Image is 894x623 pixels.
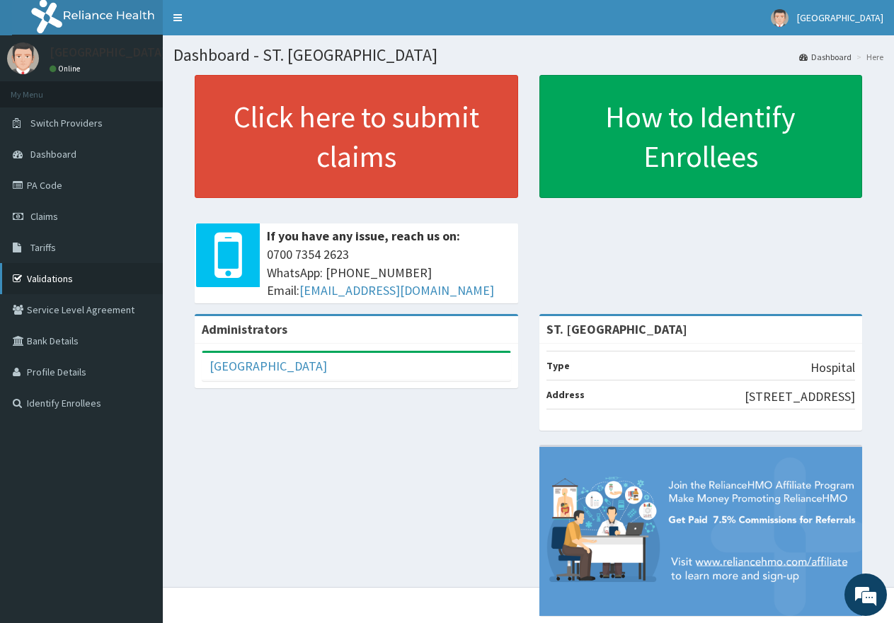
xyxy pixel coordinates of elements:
img: User Image [771,9,789,27]
b: Type [546,359,570,372]
a: How to Identify Enrollees [539,75,863,198]
span: Switch Providers [30,117,103,129]
img: provider-team-banner.png [539,447,863,616]
b: If you have any issue, reach us on: [267,228,460,244]
span: Dashboard [30,148,76,161]
b: Address [546,388,585,401]
a: Click here to submit claims [195,75,518,198]
b: Administrators [202,321,287,337]
img: User Image [7,42,39,74]
p: Hospital [810,359,855,377]
a: Dashboard [799,51,852,63]
a: [EMAIL_ADDRESS][DOMAIN_NAME] [299,282,494,298]
li: Here [853,51,883,63]
p: [GEOGRAPHIC_DATA] [50,46,166,59]
span: Tariffs [30,241,56,254]
span: Claims [30,210,58,223]
a: [GEOGRAPHIC_DATA] [210,358,327,374]
p: [STREET_ADDRESS] [745,388,855,406]
h1: Dashboard - ST. [GEOGRAPHIC_DATA] [173,46,883,64]
span: 0700 7354 2623 WhatsApp: [PHONE_NUMBER] Email: [267,245,511,300]
span: [GEOGRAPHIC_DATA] [797,11,883,24]
strong: ST. [GEOGRAPHIC_DATA] [546,321,687,337]
a: Online [50,64,84,74]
